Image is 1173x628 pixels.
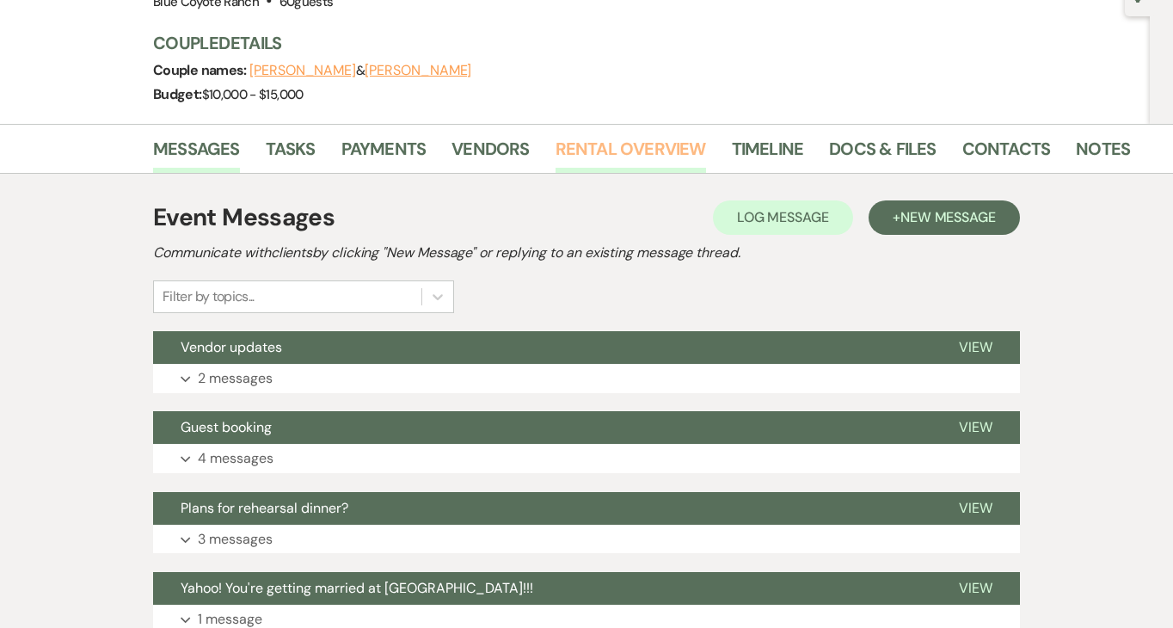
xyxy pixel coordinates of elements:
[198,447,273,470] p: 4 messages
[153,200,335,236] h1: Event Messages
[198,367,273,390] p: 2 messages
[181,418,272,436] span: Guest booking
[198,528,273,551] p: 3 messages
[931,492,1020,525] button: View
[163,286,255,307] div: Filter by topics...
[153,331,931,364] button: Vendor updates
[931,572,1020,605] button: View
[931,331,1020,364] button: View
[266,135,316,173] a: Tasks
[153,364,1020,393] button: 2 messages
[737,208,829,226] span: Log Message
[959,499,992,517] span: View
[959,579,992,597] span: View
[153,135,240,173] a: Messages
[556,135,706,173] a: Rental Overview
[900,208,996,226] span: New Message
[153,411,931,444] button: Guest booking
[153,31,1116,55] h3: Couple Details
[181,499,348,517] span: Plans for rehearsal dinner?
[153,492,931,525] button: Plans for rehearsal dinner?
[181,579,533,597] span: Yahoo! You're getting married at [GEOGRAPHIC_DATA]!!!
[451,135,529,173] a: Vendors
[153,61,249,79] span: Couple names:
[153,444,1020,473] button: 4 messages
[365,64,471,77] button: [PERSON_NAME]
[959,338,992,356] span: View
[829,135,936,173] a: Docs & Files
[341,135,427,173] a: Payments
[713,200,853,235] button: Log Message
[153,85,202,103] span: Budget:
[959,418,992,436] span: View
[202,86,304,103] span: $10,000 - $15,000
[732,135,804,173] a: Timeline
[181,338,282,356] span: Vendor updates
[249,64,356,77] button: [PERSON_NAME]
[931,411,1020,444] button: View
[153,243,1020,263] h2: Communicate with clients by clicking "New Message" or replying to an existing message thread.
[249,62,471,79] span: &
[869,200,1020,235] button: +New Message
[153,525,1020,554] button: 3 messages
[1076,135,1130,173] a: Notes
[153,572,931,605] button: Yahoo! You're getting married at [GEOGRAPHIC_DATA]!!!
[962,135,1051,173] a: Contacts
